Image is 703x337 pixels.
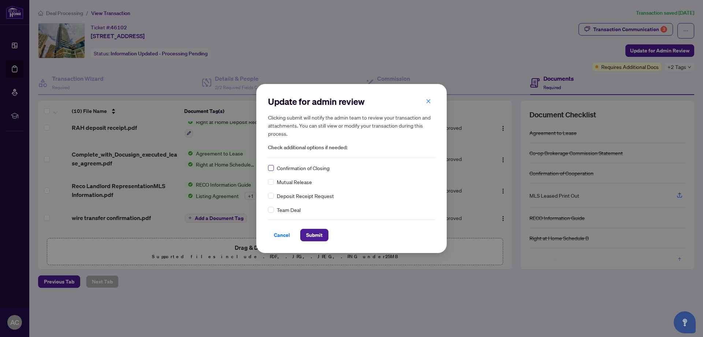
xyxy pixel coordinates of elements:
span: Confirmation of Closing [277,164,330,172]
span: Submit [306,229,323,241]
span: Check additional options if needed: [268,143,435,152]
button: Cancel [268,229,296,241]
h5: Clicking submit will notify the admin team to review your transaction and attachments. You can st... [268,113,435,138]
button: Submit [300,229,328,241]
span: Team Deal [277,206,301,214]
button: Open asap [674,311,696,333]
span: close [426,99,431,104]
h2: Update for admin review [268,96,435,107]
span: Cancel [274,229,290,241]
span: Deposit Receipt Request [277,192,334,200]
span: Mutual Release [277,178,312,186]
